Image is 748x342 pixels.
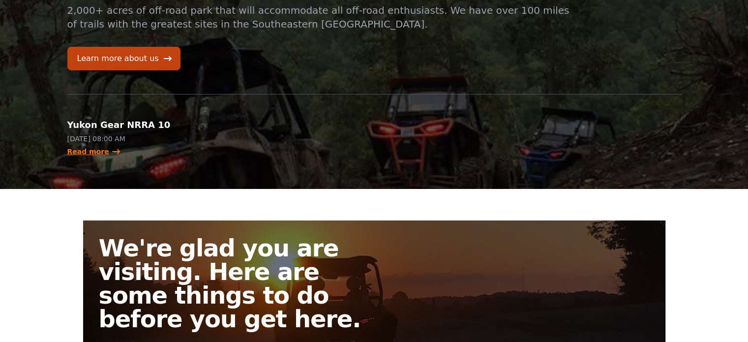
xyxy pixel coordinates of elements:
[99,236,382,331] h2: We're glad you are visiting. Here are some things to do before you get here.
[67,3,571,31] p: 2,000+ acres of off-road park that will accommodate all off-road enthusiasts. We have over 100 mi...
[67,147,121,156] a: Read more
[67,47,180,70] a: Learn more about us
[67,134,209,144] p: [DATE] 08:00 AM
[67,118,209,132] h2: Yukon Gear NRRA 10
